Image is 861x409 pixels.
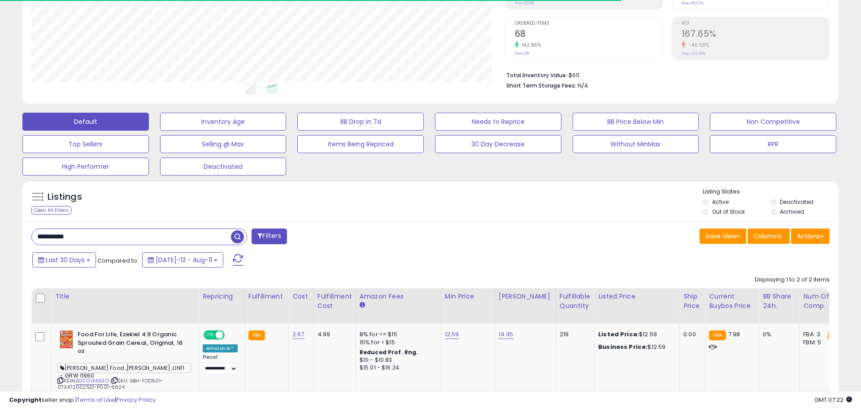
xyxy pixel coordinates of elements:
[598,330,673,339] div: $12.59
[519,42,541,48] small: 142.86%
[204,331,216,339] span: ON
[360,339,434,347] div: 15% for > $15
[682,0,703,6] small: Prev: 18.27%
[506,71,567,79] b: Total Inventory Value:
[598,343,673,351] div: $12.59
[803,292,836,311] div: Num of Comp.
[683,330,698,339] div: 0.00
[710,113,836,131] button: Non Competitive
[560,292,591,311] div: Fulfillable Quantity
[203,344,238,352] div: Amazon AI *
[780,208,804,215] label: Archived
[9,396,42,404] strong: Copyright
[573,113,699,131] button: BB Price Below Min
[160,135,287,153] button: Selling @ Max
[297,113,424,131] button: BB Drop in 7d
[683,292,701,311] div: Ship Price
[22,135,149,153] button: Top Sellers
[791,229,830,244] button: Actions
[317,330,349,339] div: 4.99
[9,396,156,405] div: seller snap | |
[248,330,265,340] small: FBA
[48,191,82,203] h5: Listings
[560,330,587,339] div: 219
[360,301,365,309] small: Amazon Fees.
[703,188,838,196] p: Listing States:
[156,255,212,264] span: [DATE]-13 - Aug-11
[22,158,149,176] button: High Performer
[598,343,648,351] b: Business Price:
[499,330,513,339] a: 14.35
[142,252,223,268] button: [DATE]-13 - Aug-11
[515,0,534,6] small: Prev: $258
[317,292,352,311] div: Fulfillment Cost
[712,198,729,206] label: Active
[297,135,424,153] button: Items Being Repriced
[46,255,85,264] span: Last 30 Days
[712,208,745,215] label: Out of Stock
[360,292,437,301] div: Amazon Fees
[116,396,156,404] a: Privacy Policy
[248,292,285,301] div: Fulfillment
[252,229,287,244] button: Filters
[682,29,829,41] h2: 167.65%
[160,113,287,131] button: Inventory Age
[78,330,187,358] b: Food For Life, Ezekiel 4:9 Organic Sprouted Grain Cereal, Original, 16 oz
[515,51,529,56] small: Prev: 28
[598,330,639,339] b: Listed Price:
[32,252,96,268] button: Last 30 Days
[753,232,782,241] span: Columns
[57,377,163,391] span: | SKU: ABH-FOO501-073472002551-P001-6624
[686,42,709,48] small: -46.58%
[515,21,662,26] span: Ordered Items
[515,29,662,41] h2: 68
[203,292,241,301] div: Repricing
[292,292,310,301] div: Cost
[57,363,191,373] span: [PERSON_NAME] Food ,[PERSON_NAME] ,UNFI - GRW 11960
[22,113,149,131] button: Default
[160,158,287,176] button: Deactivated
[710,135,836,153] button: RPR
[709,292,755,311] div: Current Buybox Price
[700,229,746,244] button: Save View
[748,229,790,244] button: Columns
[57,330,75,348] img: 61rdcnFD9DS._SL40_.jpg
[763,292,796,311] div: BB Share 24h.
[682,51,705,56] small: Prev: 313.81%
[97,256,139,265] span: Compared to:
[598,292,676,301] div: Listed Price
[31,206,71,215] div: Clear All Filters
[445,330,459,339] a: 12.59
[76,377,109,385] a: B000VK65EO
[360,356,434,364] div: $10 - $10.83
[203,354,238,374] div: Preset:
[506,82,576,89] b: Short Term Storage Fees:
[709,330,726,340] small: FBA
[435,113,561,131] button: Needs to Reprice
[780,198,813,206] label: Deactivated
[578,81,588,90] span: N/A
[445,292,491,301] div: Min Price
[292,330,304,339] a: 2.67
[573,135,699,153] button: Without MinMax
[223,331,238,339] span: OFF
[755,276,830,284] div: Displaying 1 to 2 of 2 items
[728,330,740,339] span: 7.98
[803,339,833,347] div: FBM: 5
[763,330,792,339] div: 0%
[435,135,561,153] button: 30 Day Decrease
[682,21,829,26] span: ROI
[506,69,823,80] li: $611
[360,348,418,356] b: Reduced Prof. Rng.
[360,364,434,372] div: $15.01 - $16.24
[77,396,115,404] a: Terms of Use
[803,330,833,339] div: FBA: 3
[360,330,434,339] div: 8% for <= $15
[55,292,195,301] div: Title
[499,292,552,301] div: [PERSON_NAME]
[814,396,852,404] span: 2025-09-11 07:22 GMT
